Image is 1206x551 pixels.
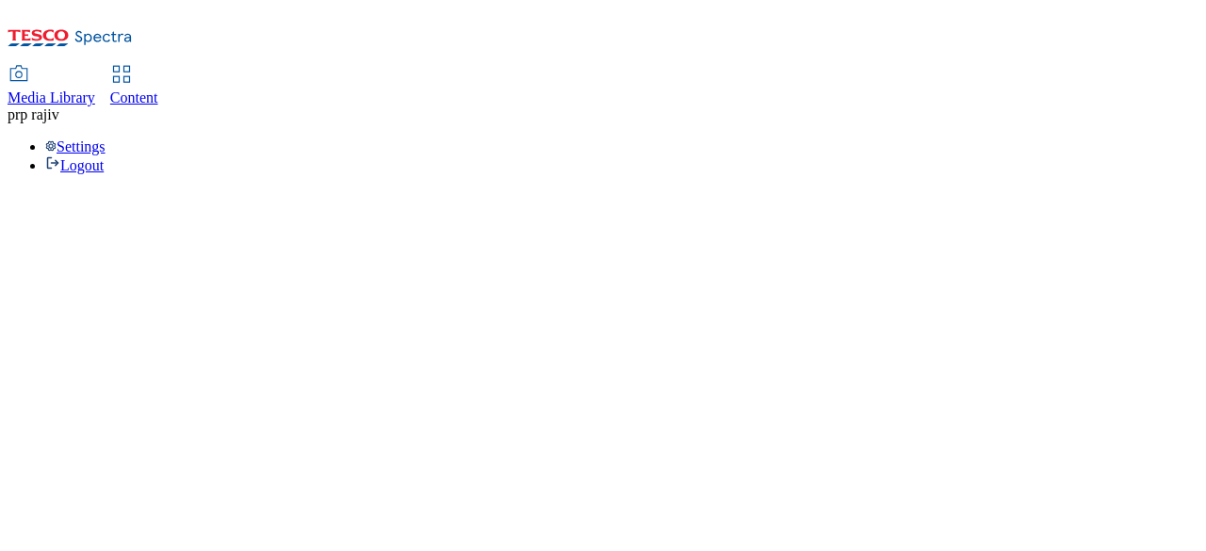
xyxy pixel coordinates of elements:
[45,157,104,173] a: Logout
[8,106,20,122] span: pr
[8,67,95,106] a: Media Library
[45,138,106,154] a: Settings
[110,67,158,106] a: Content
[20,106,58,122] span: p rajiv
[110,89,158,105] span: Content
[8,89,95,105] span: Media Library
